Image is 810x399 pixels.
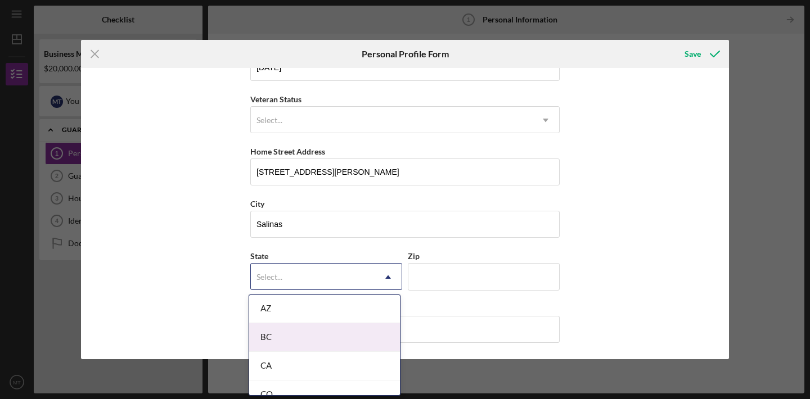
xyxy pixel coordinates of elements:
h6: Personal Profile Form [362,49,449,59]
div: Save [685,43,701,65]
div: BC [249,323,400,352]
label: Zip [408,251,420,261]
div: Select... [256,116,282,125]
div: AZ [249,294,400,323]
label: City [250,199,264,208]
div: CA [249,352,400,380]
div: Select... [256,273,282,282]
button: Save [673,43,729,65]
label: Home Street Address [250,147,325,156]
